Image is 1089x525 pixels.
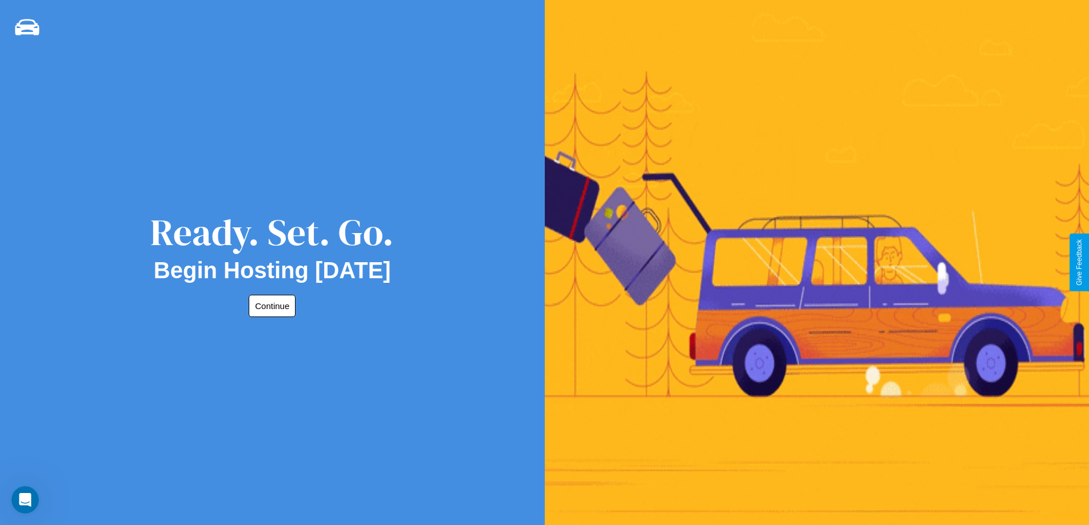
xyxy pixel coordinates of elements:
div: Ready. Set. Go. [150,207,394,258]
h2: Begin Hosting [DATE] [154,258,391,283]
iframe: Intercom live chat [11,486,39,514]
div: Give Feedback [1075,239,1083,286]
button: Continue [249,295,296,317]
